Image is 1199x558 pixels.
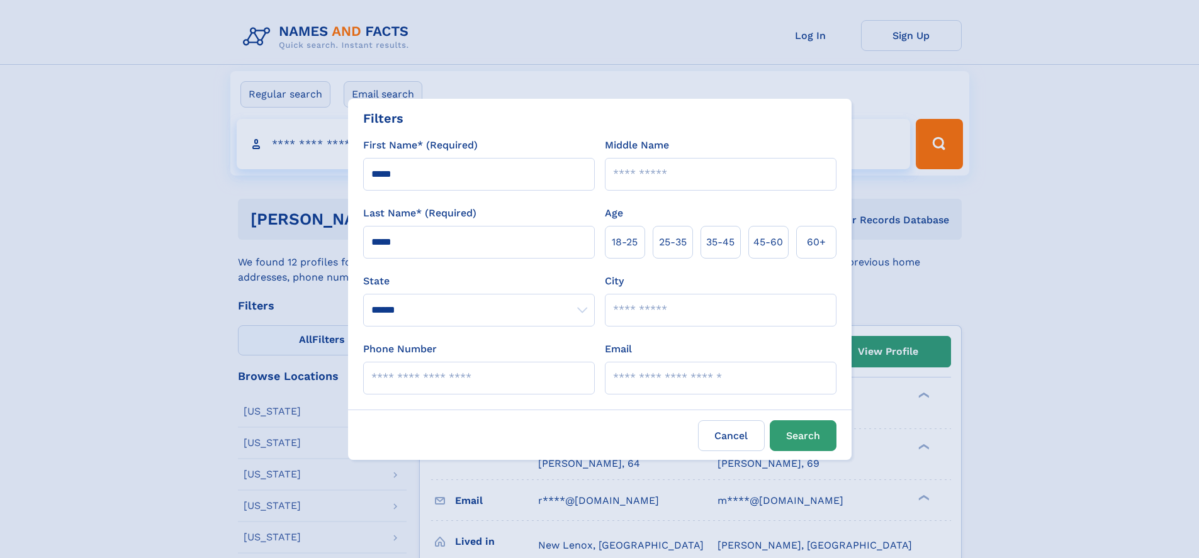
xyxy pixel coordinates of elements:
[363,342,437,357] label: Phone Number
[770,420,836,451] button: Search
[706,235,735,250] span: 35‑45
[605,206,623,221] label: Age
[807,235,826,250] span: 60+
[363,206,476,221] label: Last Name* (Required)
[753,235,783,250] span: 45‑60
[605,138,669,153] label: Middle Name
[363,138,478,153] label: First Name* (Required)
[698,420,765,451] label: Cancel
[605,342,632,357] label: Email
[659,235,687,250] span: 25‑35
[363,109,403,128] div: Filters
[605,274,624,289] label: City
[363,274,595,289] label: State
[612,235,638,250] span: 18‑25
